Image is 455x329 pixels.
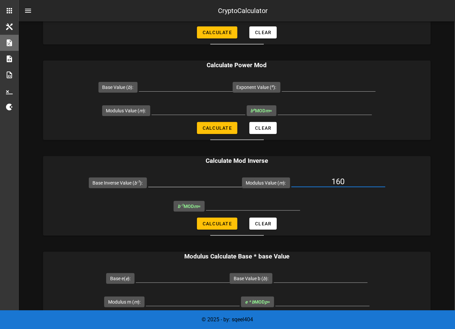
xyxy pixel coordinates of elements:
i: e * b [245,299,254,305]
div: CryptoCalculator [218,6,268,16]
i: m [279,180,283,186]
label: Modulus Value ( ): [246,180,286,186]
h3: Calculate Power Mod [43,61,431,70]
span: Clear [255,125,271,131]
label: Base e( ): [110,275,131,282]
label: Modulus Value ( ): [106,107,146,114]
i: b [128,85,131,90]
button: nav-menu-toggle [20,3,36,19]
label: Base Value b ( ): [234,275,268,282]
button: Calculate [197,122,237,134]
i: m [194,204,198,209]
span: MOD = [245,299,270,305]
i: b [263,276,266,281]
i: p [265,299,267,305]
sup: e [272,84,274,88]
button: Clear [249,122,277,134]
i: b [178,204,184,209]
label: Exponent Value ( ): [237,84,276,91]
i: b [135,180,140,186]
button: Calculate [197,26,237,38]
span: Calculate [202,125,232,131]
i: b [251,108,255,113]
button: Clear [249,26,277,38]
i: m [140,108,144,113]
i: e [126,276,128,281]
i: m [266,108,270,113]
button: Clear [249,218,277,230]
span: Calculate [202,221,232,226]
h3: Modulus Calculate Base * base Value [43,252,431,261]
label: Base Value ( ): [102,84,134,91]
span: Calculate [202,30,232,35]
sup: -1 [137,180,140,184]
span: Clear [255,221,271,226]
span: © 2025 - by: sqeel404 [202,316,253,323]
button: Calculate [197,218,237,230]
i: m [134,299,138,305]
h3: Calculate Mod Inverse [43,156,431,166]
label: Modulus m ( ): [108,299,141,305]
sup: e [253,107,255,112]
span: MOD = [178,204,201,209]
label: Base Inverse Value ( ): [93,180,143,186]
span: Clear [255,30,271,35]
sup: -1 [180,203,184,207]
span: MOD = [251,108,272,113]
